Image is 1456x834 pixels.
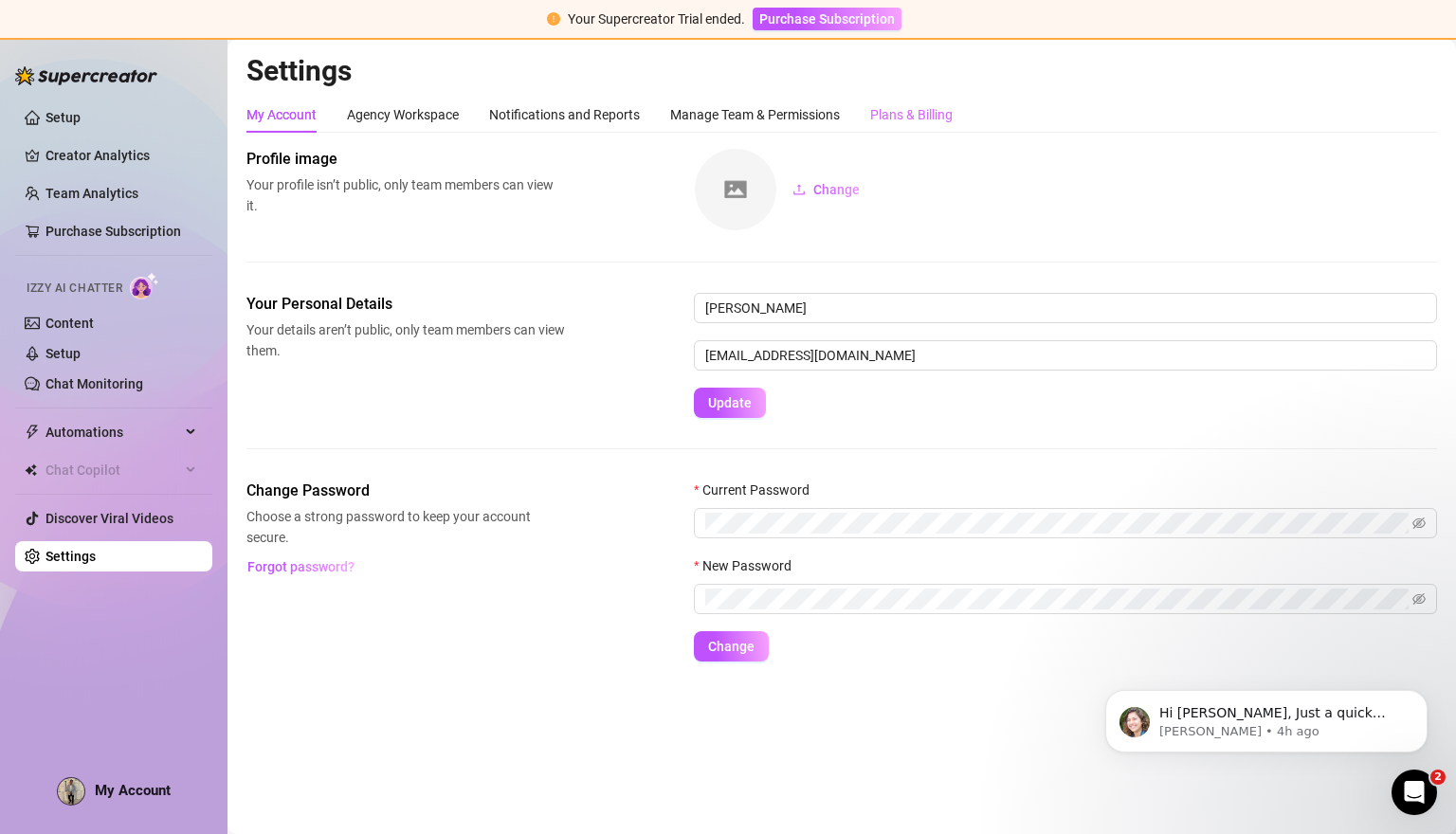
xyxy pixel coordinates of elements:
[45,186,138,201] a: Team Analytics
[695,149,776,230] img: square-placeholder.png
[246,552,355,582] button: Forgot password?
[58,778,84,805] img: ACg8ocI5Z3pxmV0Dp4Mqya-vt2kLDUw51cH5suqZzTMT_STbMVEduyBq=s96-c
[694,293,1437,323] input: Enter name
[130,272,159,299] img: AI Chatter
[45,417,180,447] span: Automations
[708,395,752,410] span: Update
[246,293,565,316] span: Your Personal Details
[45,224,181,239] a: Purchase Subscription
[753,8,901,30] button: Purchase Subscription
[45,346,81,361] a: Setup
[759,11,895,27] span: Purchase Subscription
[347,104,459,125] div: Agency Workspace
[1412,517,1426,530] span: eye-invisible
[246,506,565,548] span: Choose a strong password to keep your account secure.
[705,589,1409,609] input: New Password
[25,425,40,440] span: thunderbolt
[246,480,565,502] span: Change Password
[568,11,745,27] span: Your Supercreator Trial ended.
[1412,592,1426,606] span: eye-invisible
[870,104,953,125] div: Plans & Billing
[246,148,565,171] span: Profile image
[45,511,173,526] a: Discover Viral Videos
[694,388,766,418] button: Update
[15,66,157,85] img: logo-BBDzfeDw.svg
[246,174,565,216] span: Your profile isn’t public, only team members can view it.
[708,639,755,654] span: Change
[247,559,355,574] span: Forgot password?
[670,104,840,125] div: Manage Team & Permissions
[694,340,1437,371] input: Enter new email
[694,555,804,576] label: New Password
[246,53,1437,89] h2: Settings
[45,549,96,564] a: Settings
[45,455,180,485] span: Chat Copilot
[813,182,860,197] span: Change
[45,110,81,125] a: Setup
[694,631,769,662] button: Change
[246,319,565,361] span: Your details aren’t public, only team members can view them.
[547,12,560,26] span: exclamation-circle
[1430,770,1446,785] span: 2
[246,104,317,125] div: My Account
[694,480,822,500] label: Current Password
[45,316,94,331] a: Content
[45,140,197,171] a: Creator Analytics
[777,174,875,205] button: Change
[489,104,640,125] div: Notifications and Reports
[753,11,901,27] a: Purchase Subscription
[1392,770,1437,815] iframe: Intercom live chat
[27,280,122,298] span: Izzy AI Chatter
[1077,650,1456,783] iframe: Intercom notifications message
[95,782,171,799] span: My Account
[25,463,37,477] img: Chat Copilot
[45,376,143,391] a: Chat Monitoring
[792,183,806,196] span: upload
[705,513,1409,534] input: Current Password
